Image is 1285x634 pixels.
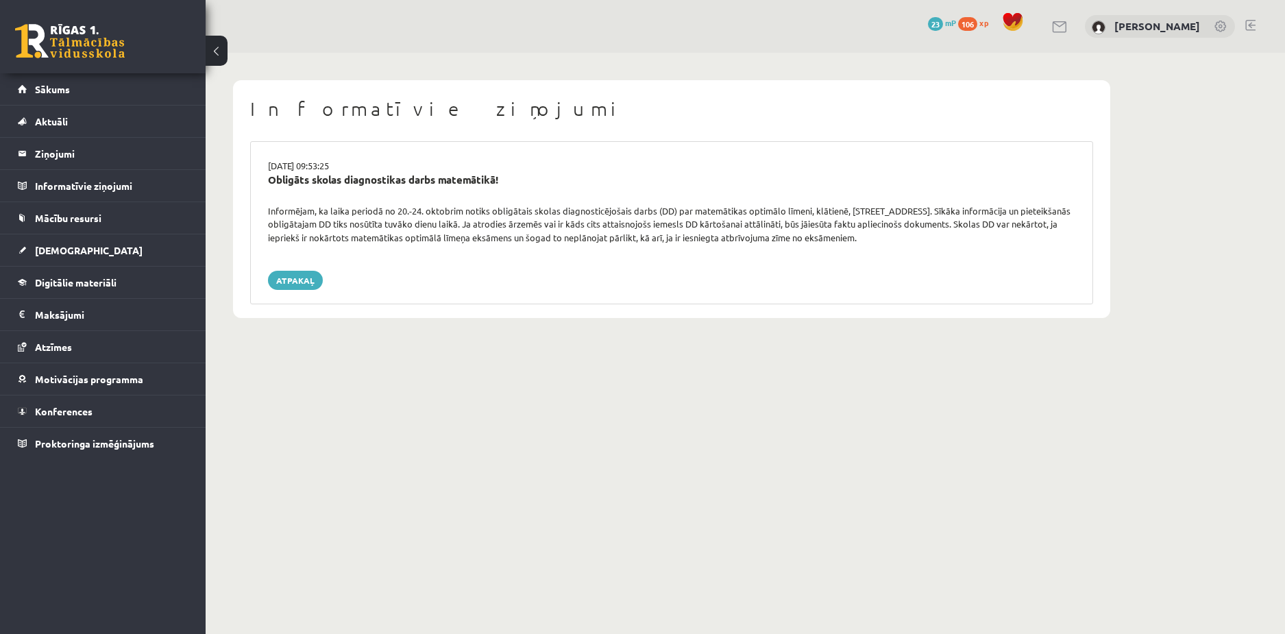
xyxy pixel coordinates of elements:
[250,97,1093,121] h1: Informatīvie ziņojumi
[18,299,188,330] a: Maksājumi
[18,331,188,363] a: Atzīmes
[258,159,1086,173] div: [DATE] 09:53:25
[18,267,188,298] a: Digitālie materiāli
[35,373,143,385] span: Motivācijas programma
[268,271,323,290] a: Atpakaļ
[18,234,188,266] a: [DEMOGRAPHIC_DATA]
[18,428,188,459] a: Proktoringa izmēģinājums
[35,437,154,450] span: Proktoringa izmēģinājums
[945,17,956,28] span: mP
[18,138,188,169] a: Ziņojumi
[18,73,188,105] a: Sākums
[35,138,188,169] legend: Ziņojumi
[928,17,956,28] a: 23 mP
[35,299,188,330] legend: Maksājumi
[958,17,995,28] a: 106 xp
[18,170,188,202] a: Informatīvie ziņojumi
[268,172,1075,188] div: Obligāts skolas diagnostikas darbs matemātikā!
[18,106,188,137] a: Aktuāli
[958,17,977,31] span: 106
[15,24,125,58] a: Rīgas 1. Tālmācības vidusskola
[1114,19,1200,33] a: [PERSON_NAME]
[35,405,93,417] span: Konferences
[35,276,117,289] span: Digitālie materiāli
[35,212,101,224] span: Mācību resursi
[35,244,143,256] span: [DEMOGRAPHIC_DATA]
[18,202,188,234] a: Mācību resursi
[35,115,68,127] span: Aktuāli
[979,17,988,28] span: xp
[35,341,72,353] span: Atzīmes
[35,83,70,95] span: Sākums
[258,204,1086,245] div: Informējam, ka laika periodā no 20.-24. oktobrim notiks obligātais skolas diagnosticējošais darbs...
[18,363,188,395] a: Motivācijas programma
[35,170,188,202] legend: Informatīvie ziņojumi
[1092,21,1105,34] img: Viktorija Pētersone
[18,395,188,427] a: Konferences
[928,17,943,31] span: 23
